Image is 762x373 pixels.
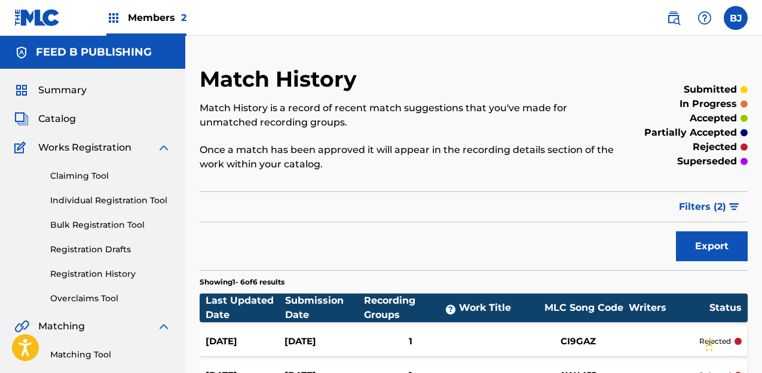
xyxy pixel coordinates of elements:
div: [DATE] [206,335,284,348]
span: Catalog [38,112,76,126]
div: Help [693,6,717,30]
p: submitted [684,82,737,97]
img: filter [729,203,739,210]
button: Filters (2) [672,192,748,222]
span: Filters ( 2 ) [679,200,726,214]
img: Accounts [14,45,29,60]
img: Catalog [14,112,29,126]
div: Drag [706,328,713,363]
img: MLC Logo [14,9,60,26]
a: Registration Drafts [50,243,171,256]
img: Summary [14,83,29,97]
img: expand [157,140,171,155]
p: Match History is a record of recent match suggestions that you've made for unmatched recording gr... [200,101,622,130]
a: Matching Tool [50,348,171,361]
iframe: Resource Center [729,221,762,317]
div: Work Title [459,301,539,315]
p: accepted [690,111,737,126]
iframe: Chat Widget [702,316,762,373]
button: Export [676,231,748,261]
span: Summary [38,83,87,97]
div: Recording Groups [364,293,459,322]
div: [DATE] [284,335,363,348]
h5: FEED B PUBLISHING [36,45,152,59]
div: Status [709,301,742,315]
h2: Match History [200,66,363,93]
span: Members [128,11,186,25]
span: ? [446,305,455,314]
p: superseded [677,154,737,169]
div: User Menu [724,6,748,30]
img: Matching [14,319,29,334]
a: SummarySummary [14,83,87,97]
p: Showing 1 - 6 of 6 results [200,277,284,288]
img: expand [157,319,171,334]
img: Works Registration [14,140,30,155]
div: 1 [363,335,458,348]
img: Top Rightsholders [106,11,121,25]
div: Last Updated Date [206,293,285,322]
div: CI9GAZ [533,335,623,348]
a: Public Search [662,6,686,30]
div: MLC Song Code [539,301,629,315]
a: Overclaims Tool [50,292,171,305]
span: Works Registration [38,140,131,155]
p: partially accepted [644,126,737,140]
img: search [666,11,681,25]
p: in progress [680,97,737,111]
a: Registration History [50,268,171,280]
a: Individual Registration Tool [50,194,171,207]
div: Writers [629,301,709,315]
a: Claiming Tool [50,170,171,182]
img: help [697,11,712,25]
p: rejected [693,140,737,154]
a: Bulk Registration Tool [50,219,171,231]
a: CatalogCatalog [14,112,76,126]
p: Once a match has been approved it will appear in the recording details section of the work within... [200,143,622,172]
span: Matching [38,319,85,334]
p: rejected [699,336,731,347]
div: Submission Date [285,293,365,322]
span: 2 [181,12,186,23]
